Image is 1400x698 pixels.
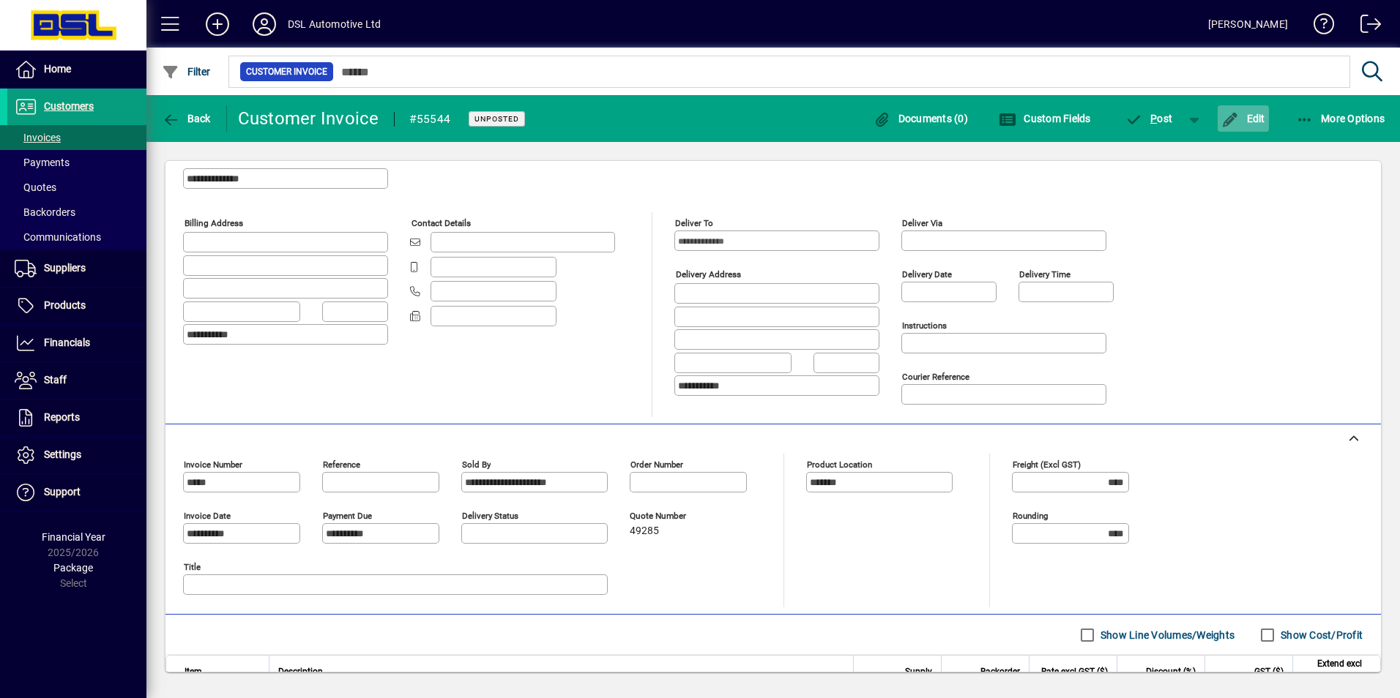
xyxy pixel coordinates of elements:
[1013,459,1081,470] mat-label: Freight (excl GST)
[902,269,952,279] mat-label: Delivery date
[1296,113,1385,124] span: More Options
[675,218,713,228] mat-label: Deliver To
[1098,628,1235,642] label: Show Line Volumes/Weights
[42,531,105,543] span: Financial Year
[238,107,379,130] div: Customer Invoice
[999,113,1091,124] span: Custom Fields
[44,411,80,423] span: Reports
[7,288,146,324] a: Products
[288,12,381,36] div: DSL Automotive Ltd
[462,511,518,521] mat-label: Delivery status
[7,175,146,200] a: Quotes
[462,459,491,470] mat-label: Sold by
[158,105,215,132] button: Back
[1302,656,1362,688] span: Extend excl GST ($)
[1125,113,1173,124] span: ost
[184,459,242,470] mat-label: Invoice number
[1349,3,1382,50] a: Logout
[1292,105,1389,132] button: More Options
[158,59,215,85] button: Filter
[474,114,519,124] span: Unposted
[162,66,211,78] span: Filter
[902,372,969,382] mat-label: Courier Reference
[7,200,146,225] a: Backorders
[869,105,972,132] button: Documents (0)
[15,132,61,143] span: Invoices
[185,664,202,680] span: Item
[194,11,241,37] button: Add
[7,250,146,287] a: Suppliers
[44,262,86,274] span: Suppliers
[1254,664,1284,680] span: GST ($)
[995,105,1095,132] button: Custom Fields
[7,437,146,473] a: Settings
[630,459,683,470] mat-label: Order number
[44,337,90,348] span: Financials
[44,63,71,75] span: Home
[902,218,942,228] mat-label: Deliver via
[7,51,146,88] a: Home
[7,225,146,249] a: Communications
[184,562,201,572] mat-label: Title
[1221,113,1265,124] span: Edit
[15,206,75,218] span: Backorders
[246,64,327,79] span: Customer Invoice
[44,486,81,498] span: Support
[241,11,288,37] button: Profile
[7,399,146,436] a: Reports
[53,562,93,574] span: Package
[323,459,360,470] mat-label: Reference
[1303,3,1335,50] a: Knowledge Base
[1019,269,1071,279] mat-label: Delivery time
[7,362,146,399] a: Staff
[873,113,968,124] span: Documents (0)
[1208,12,1288,36] div: [PERSON_NAME]
[44,374,67,386] span: Staff
[905,664,932,680] span: Supply
[7,125,146,150] a: Invoices
[184,511,231,521] mat-label: Invoice date
[44,100,94,112] span: Customers
[44,299,86,311] span: Products
[1218,105,1269,132] button: Edit
[1146,664,1196,680] span: Discount (%)
[630,511,718,521] span: Quote number
[7,474,146,511] a: Support
[15,181,56,193] span: Quotes
[146,105,227,132] app-page-header-button: Back
[1041,664,1108,680] span: Rate excl GST ($)
[323,511,372,521] mat-label: Payment due
[807,459,872,470] mat-label: Product location
[7,325,146,361] a: Financials
[980,664,1020,680] span: Backorder
[162,113,211,124] span: Back
[630,525,659,537] span: 49285
[15,231,101,243] span: Communications
[44,449,81,460] span: Settings
[7,150,146,175] a: Payments
[902,320,947,331] mat-label: Instructions
[278,664,323,680] span: Description
[1278,628,1363,642] label: Show Cost/Profit
[1118,105,1180,132] button: Post
[15,157,70,168] span: Payments
[1150,113,1157,124] span: P
[409,108,451,131] div: #55544
[1013,511,1048,521] mat-label: Rounding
